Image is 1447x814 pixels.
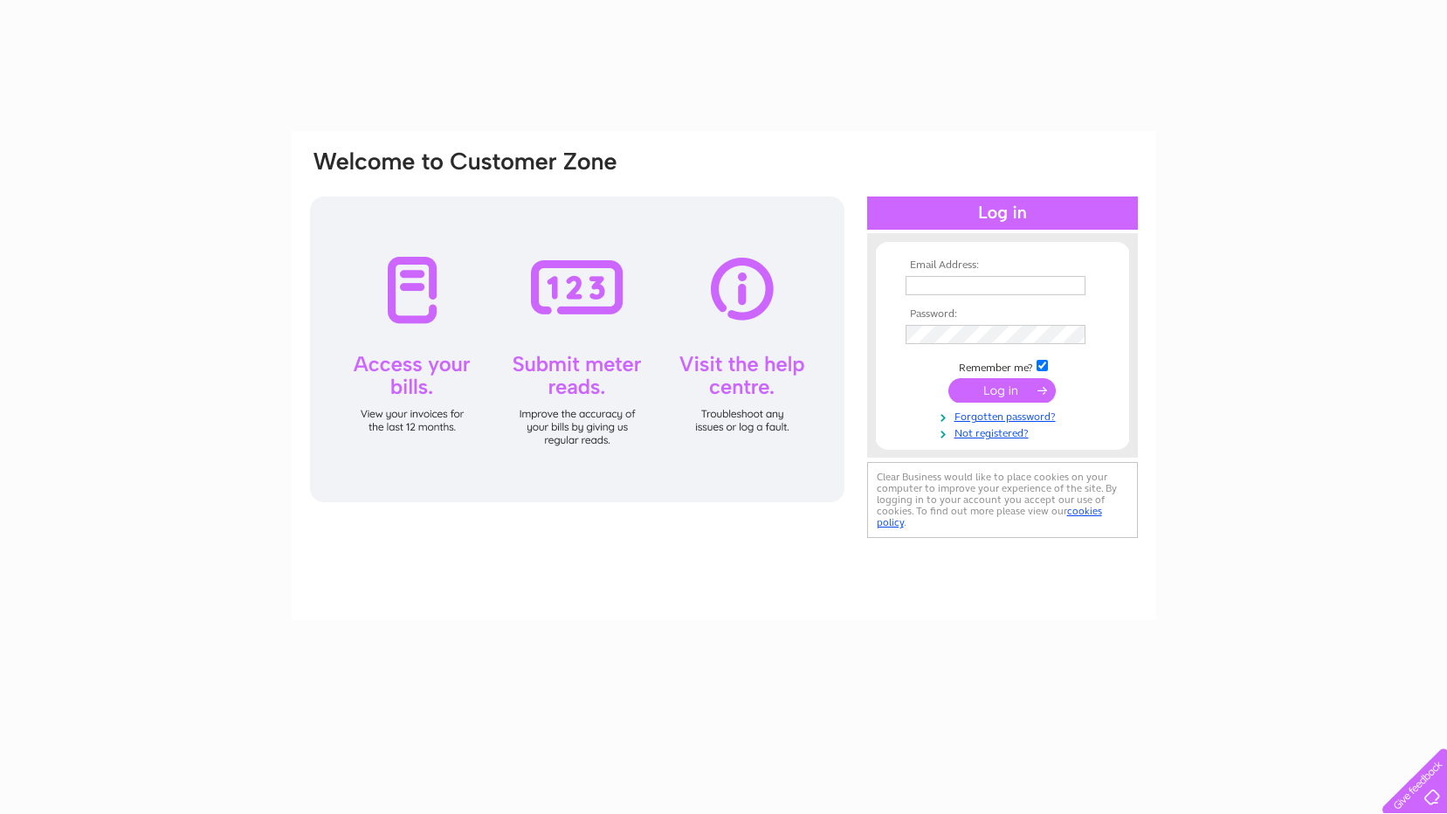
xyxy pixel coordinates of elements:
div: Clear Business would like to place cookies on your computer to improve your experience of the sit... [867,462,1138,538]
input: Submit [948,378,1056,403]
a: Forgotten password? [906,407,1104,424]
td: Remember me? [901,357,1104,375]
th: Email Address: [901,259,1104,272]
a: Not registered? [906,424,1104,440]
a: cookies policy [877,505,1102,528]
th: Password: [901,308,1104,321]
